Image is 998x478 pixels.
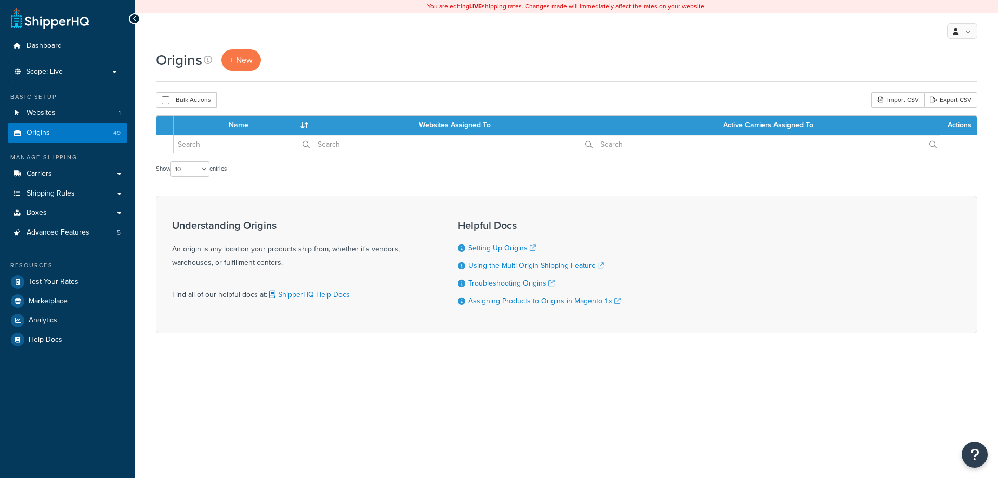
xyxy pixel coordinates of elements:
[29,316,57,325] span: Analytics
[174,116,313,135] th: Name
[27,209,47,217] span: Boxes
[267,289,350,300] a: ShipperHQ Help Docs
[468,242,536,253] a: Setting Up Origins
[871,92,924,108] div: Import CSV
[313,135,596,153] input: Search
[172,280,432,302] div: Find all of our helpful docs at:
[27,109,56,118] span: Websites
[156,92,217,108] button: Bulk Actions
[119,109,121,118] span: 1
[8,292,127,311] a: Marketplace
[468,278,555,289] a: Troubleshooting Origins
[8,93,127,101] div: Basic Setup
[172,219,432,231] h3: Understanding Origins
[27,170,52,178] span: Carriers
[8,203,127,223] a: Boxes
[27,128,50,137] span: Origins
[29,335,62,344] span: Help Docs
[8,164,127,184] a: Carriers
[8,104,127,123] a: Websites 1
[596,135,940,153] input: Search
[230,54,253,66] span: + New
[170,161,209,177] select: Showentries
[221,49,261,71] a: + New
[11,8,89,29] a: ShipperHQ Home
[156,50,202,70] h1: Origins
[596,116,940,135] th: Active Carriers Assigned To
[8,261,127,270] div: Resources
[940,116,977,135] th: Actions
[469,2,482,11] b: LIVE
[156,161,227,177] label: Show entries
[458,219,621,231] h3: Helpful Docs
[8,36,127,56] a: Dashboard
[113,128,121,137] span: 49
[8,184,127,203] a: Shipping Rules
[8,223,127,242] a: Advanced Features 5
[27,42,62,50] span: Dashboard
[29,297,68,306] span: Marketplace
[8,104,127,123] li: Websites
[172,219,432,269] div: An origin is any location your products ship from, whether it's vendors, warehouses, or fulfillme...
[468,260,604,271] a: Using the Multi-Origin Shipping Feature
[962,442,988,468] button: Open Resource Center
[8,330,127,349] a: Help Docs
[8,123,127,143] a: Origins 49
[27,189,75,198] span: Shipping Rules
[8,311,127,330] a: Analytics
[117,228,121,237] span: 5
[8,153,127,162] div: Manage Shipping
[924,92,977,108] a: Export CSV
[8,123,127,143] li: Origins
[26,68,63,76] span: Scope: Live
[174,135,313,153] input: Search
[8,223,127,242] li: Advanced Features
[27,228,89,237] span: Advanced Features
[313,116,596,135] th: Websites Assigned To
[468,295,621,306] a: Assigning Products to Origins in Magento 1.x
[8,273,127,291] a: Test Your Rates
[29,278,78,287] span: Test Your Rates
